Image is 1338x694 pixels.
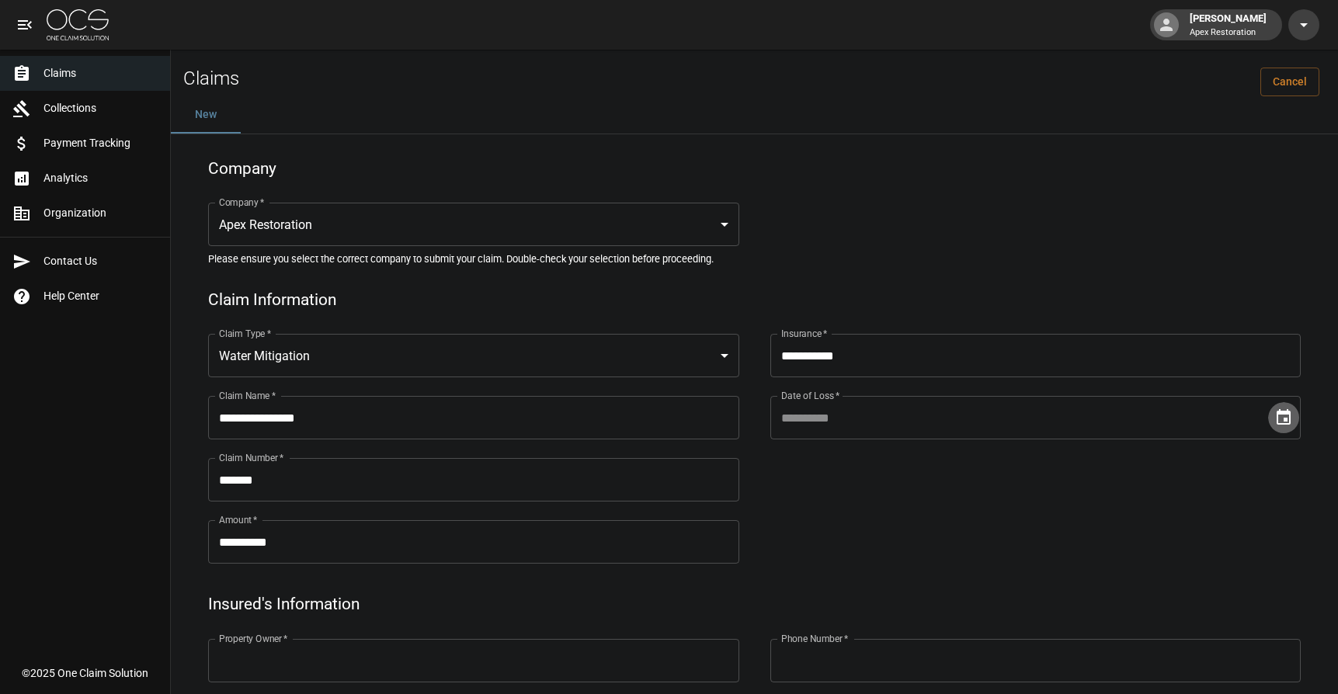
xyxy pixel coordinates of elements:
span: Help Center [43,288,158,304]
span: Payment Tracking [43,135,158,151]
img: ocs-logo-white-transparent.png [47,9,109,40]
div: Apex Restoration [208,203,739,246]
span: Analytics [43,170,158,186]
span: Organization [43,205,158,221]
button: open drawer [9,9,40,40]
span: Contact Us [43,253,158,269]
h5: Please ensure you select the correct company to submit your claim. Double-check your selection be... [208,252,1301,265]
div: Water Mitigation [208,334,739,377]
button: New [171,96,241,134]
label: Claim Type [219,327,271,340]
label: Amount [219,513,258,526]
label: Claim Number [219,451,283,464]
div: © 2025 One Claim Solution [22,665,148,681]
label: Claim Name [219,389,276,402]
button: Choose date [1268,402,1299,433]
label: Company [219,196,265,209]
a: Cancel [1260,68,1319,96]
h2: Claims [183,68,239,90]
p: Apex Restoration [1190,26,1267,40]
span: Claims [43,65,158,82]
label: Phone Number [781,632,848,645]
div: dynamic tabs [171,96,1338,134]
label: Insurance [781,327,827,340]
div: [PERSON_NAME] [1183,11,1273,39]
label: Property Owner [219,632,288,645]
label: Date of Loss [781,389,839,402]
span: Collections [43,100,158,116]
